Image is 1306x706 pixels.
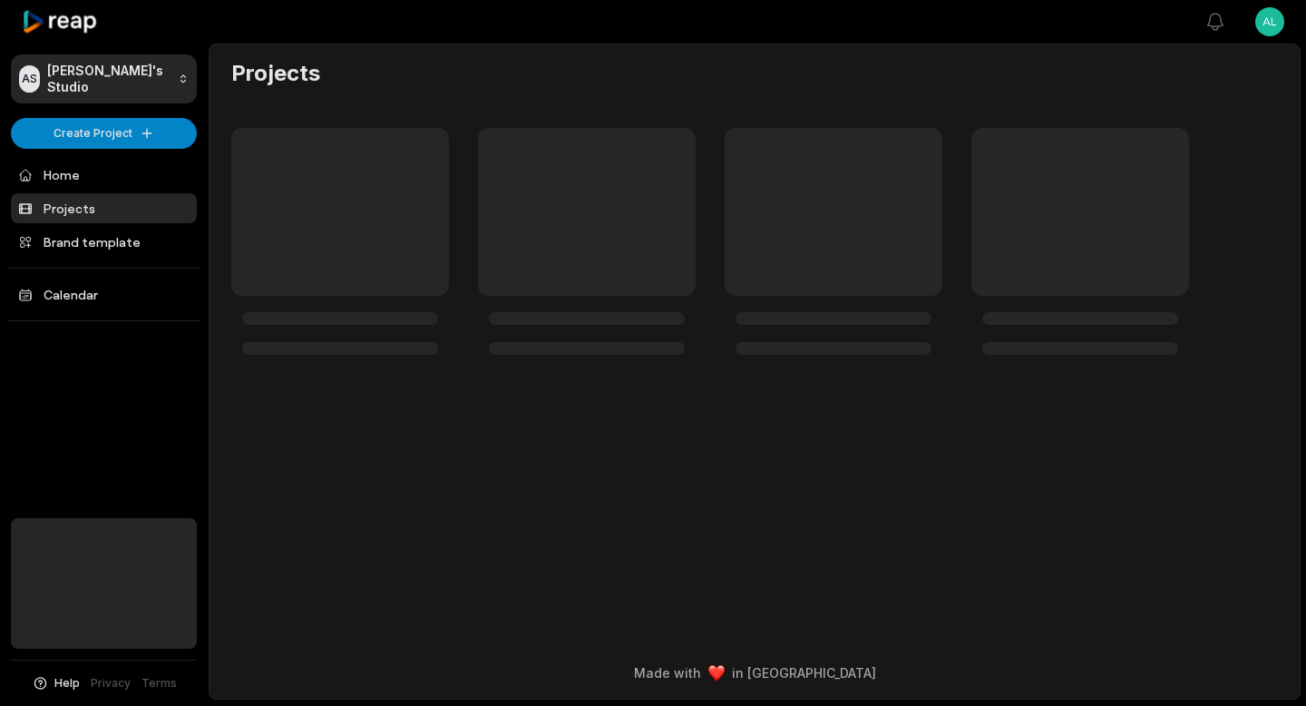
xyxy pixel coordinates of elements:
img: heart emoji [708,665,725,681]
a: Projects [11,193,197,223]
a: Calendar [11,279,197,309]
span: Help [54,675,80,691]
a: Home [11,160,197,190]
h2: Projects [231,59,320,88]
a: Brand template [11,227,197,257]
button: Create Project [11,118,197,149]
a: Privacy [91,675,131,691]
p: [PERSON_NAME]'s Studio [47,63,171,95]
a: Terms [141,675,177,691]
div: Made with in [GEOGRAPHIC_DATA] [226,663,1283,682]
button: Help [32,675,80,691]
div: AS [19,65,40,93]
